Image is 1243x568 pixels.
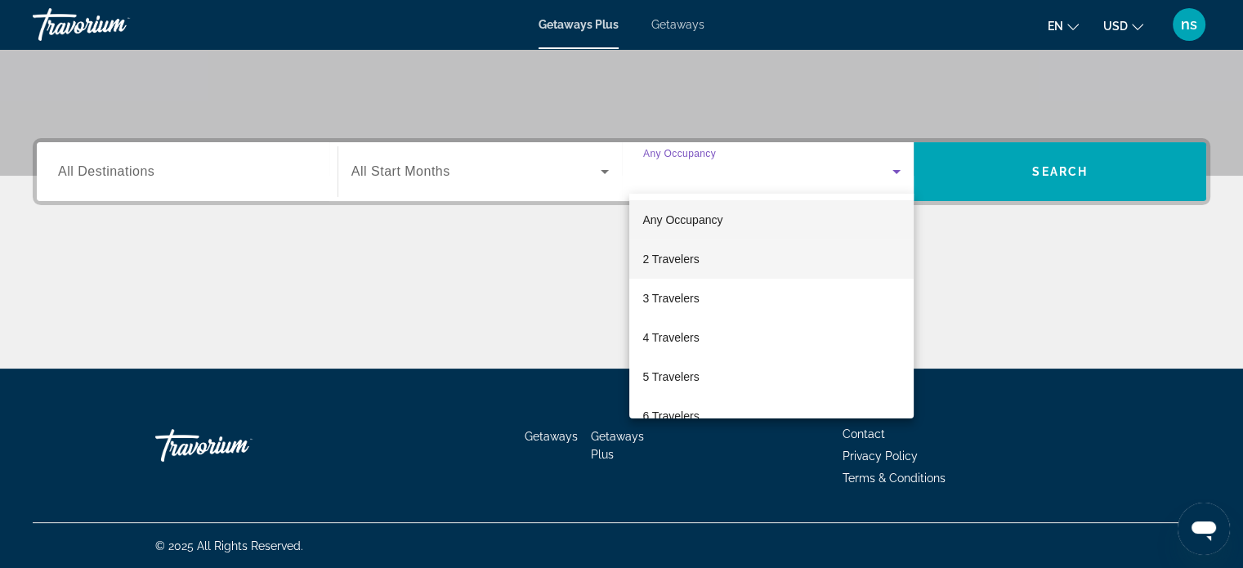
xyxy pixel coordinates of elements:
[642,213,722,226] span: Any Occupancy
[642,249,699,269] span: 2 Travelers
[1178,503,1230,555] iframe: Buton lansare fereastră mesagerie
[642,288,699,308] span: 3 Travelers
[642,367,699,387] span: 5 Travelers
[642,406,699,426] span: 6 Travelers
[642,328,699,347] span: 4 Travelers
